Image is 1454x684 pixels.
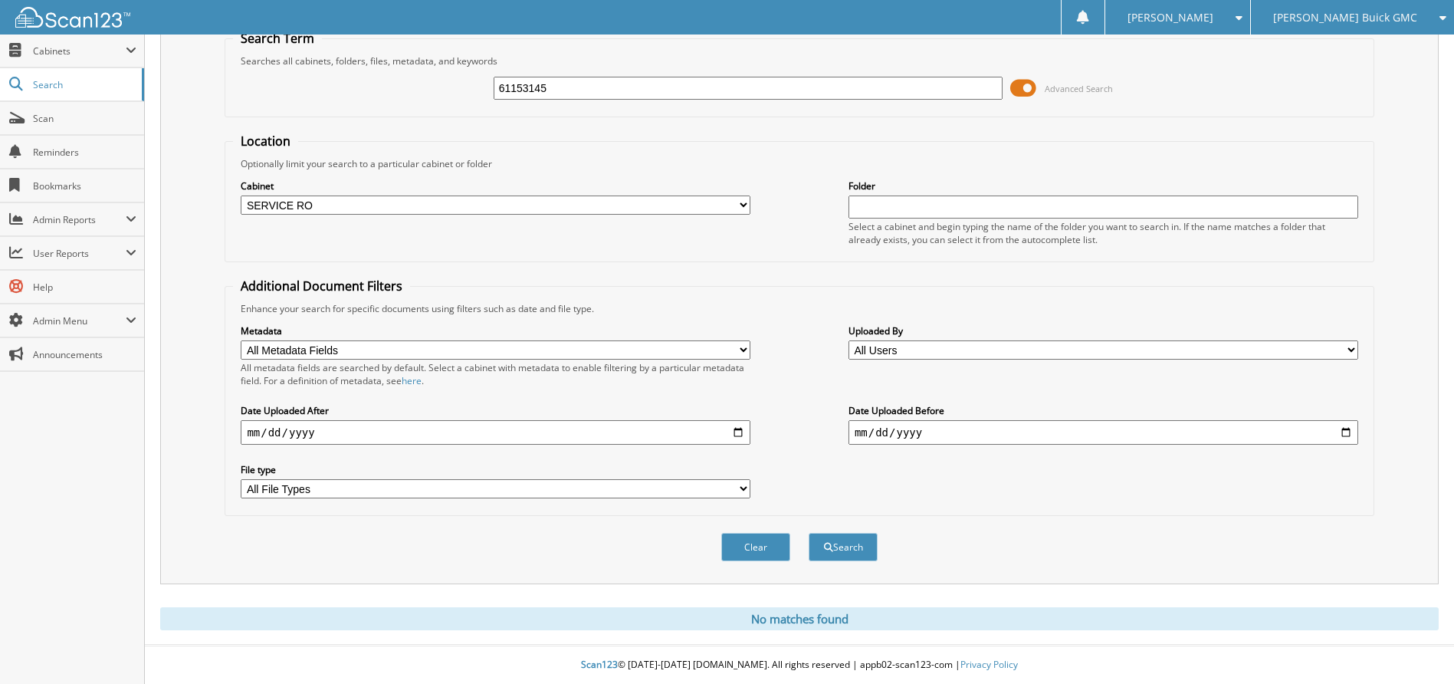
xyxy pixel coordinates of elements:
[233,278,410,294] legend: Additional Document Filters
[848,404,1358,417] label: Date Uploaded Before
[241,404,750,417] label: Date Uploaded After
[848,220,1358,246] div: Select a cabinet and begin typing the name of the folder you want to search in. If the name match...
[241,324,750,337] label: Metadata
[33,112,136,125] span: Scan
[33,179,136,192] span: Bookmarks
[33,314,126,327] span: Admin Menu
[15,7,130,28] img: scan123-logo-white.svg
[1127,13,1213,22] span: [PERSON_NAME]
[145,646,1454,684] div: © [DATE]-[DATE] [DOMAIN_NAME]. All rights reserved | appb02-scan123-com |
[160,607,1439,630] div: No matches found
[33,247,126,260] span: User Reports
[402,374,422,387] a: here
[241,361,750,387] div: All metadata fields are searched by default. Select a cabinet with metadata to enable filtering b...
[581,658,618,671] span: Scan123
[848,324,1358,337] label: Uploaded By
[233,133,298,150] legend: Location
[33,44,126,58] span: Cabinets
[33,281,136,294] span: Help
[33,146,136,159] span: Reminders
[809,533,878,561] button: Search
[233,54,1365,67] div: Searches all cabinets, folders, files, metadata, and keywords
[33,348,136,361] span: Announcements
[233,30,322,47] legend: Search Term
[233,302,1365,315] div: Enhance your search for specific documents using filters such as date and file type.
[848,179,1358,192] label: Folder
[960,658,1018,671] a: Privacy Policy
[241,463,750,476] label: File type
[33,213,126,226] span: Admin Reports
[848,420,1358,445] input: end
[1045,83,1113,94] span: Advanced Search
[721,533,790,561] button: Clear
[241,420,750,445] input: start
[33,78,134,91] span: Search
[1273,13,1417,22] span: [PERSON_NAME] Buick GMC
[233,157,1365,170] div: Optionally limit your search to a particular cabinet or folder
[241,179,750,192] label: Cabinet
